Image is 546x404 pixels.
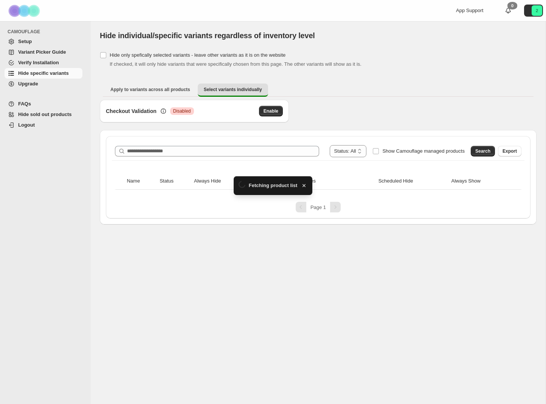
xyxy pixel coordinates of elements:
[504,7,512,14] a: 0
[524,5,543,17] button: Avatar with initials 2
[5,57,82,68] a: Verify Installation
[5,79,82,89] a: Upgrade
[124,173,157,190] th: Name
[204,87,262,93] span: Select variants individually
[532,5,542,16] span: Avatar with initials 2
[18,111,72,117] span: Hide sold out products
[157,173,192,190] th: Status
[456,8,483,13] span: App Support
[5,109,82,120] a: Hide sold out products
[18,101,31,107] span: FAQs
[382,148,465,154] span: Show Camouflage managed products
[449,173,512,190] th: Always Show
[498,146,521,156] button: Export
[110,87,190,93] span: Apply to variants across all products
[18,60,59,65] span: Verify Installation
[104,84,196,96] button: Apply to variants across all products
[100,100,537,224] div: Select variants individually
[6,0,44,21] img: Camouflage
[106,107,157,115] h3: Checkout Validation
[18,70,69,76] span: Hide specific variants
[18,49,66,55] span: Variant Picker Guide
[112,202,524,212] nav: Pagination
[471,146,495,156] button: Search
[250,173,376,190] th: Selected/Excluded Countries
[264,108,278,114] span: Enable
[18,122,35,128] span: Logout
[507,2,517,9] div: 0
[5,36,82,47] a: Setup
[18,81,38,87] span: Upgrade
[8,29,85,35] span: CAMOUFLAGE
[5,120,82,130] a: Logout
[310,204,326,210] span: Page 1
[376,173,449,190] th: Scheduled Hide
[100,31,315,40] span: Hide individual/specific variants regardless of inventory level
[192,173,250,190] th: Always Hide
[18,39,32,44] span: Setup
[249,182,298,189] span: Fetching product list
[110,52,285,58] span: Hide only spefically selected variants - leave other variants as it is on the website
[173,108,191,114] span: Disabled
[110,61,361,67] span: If checked, it will only hide variants that were specifically chosen from this page. The other va...
[259,106,283,116] button: Enable
[5,99,82,109] a: FAQs
[5,68,82,79] a: Hide specific variants
[5,47,82,57] a: Variant Picker Guide
[198,84,268,97] button: Select variants individually
[536,8,538,13] text: 2
[503,148,517,154] span: Export
[475,148,490,154] span: Search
